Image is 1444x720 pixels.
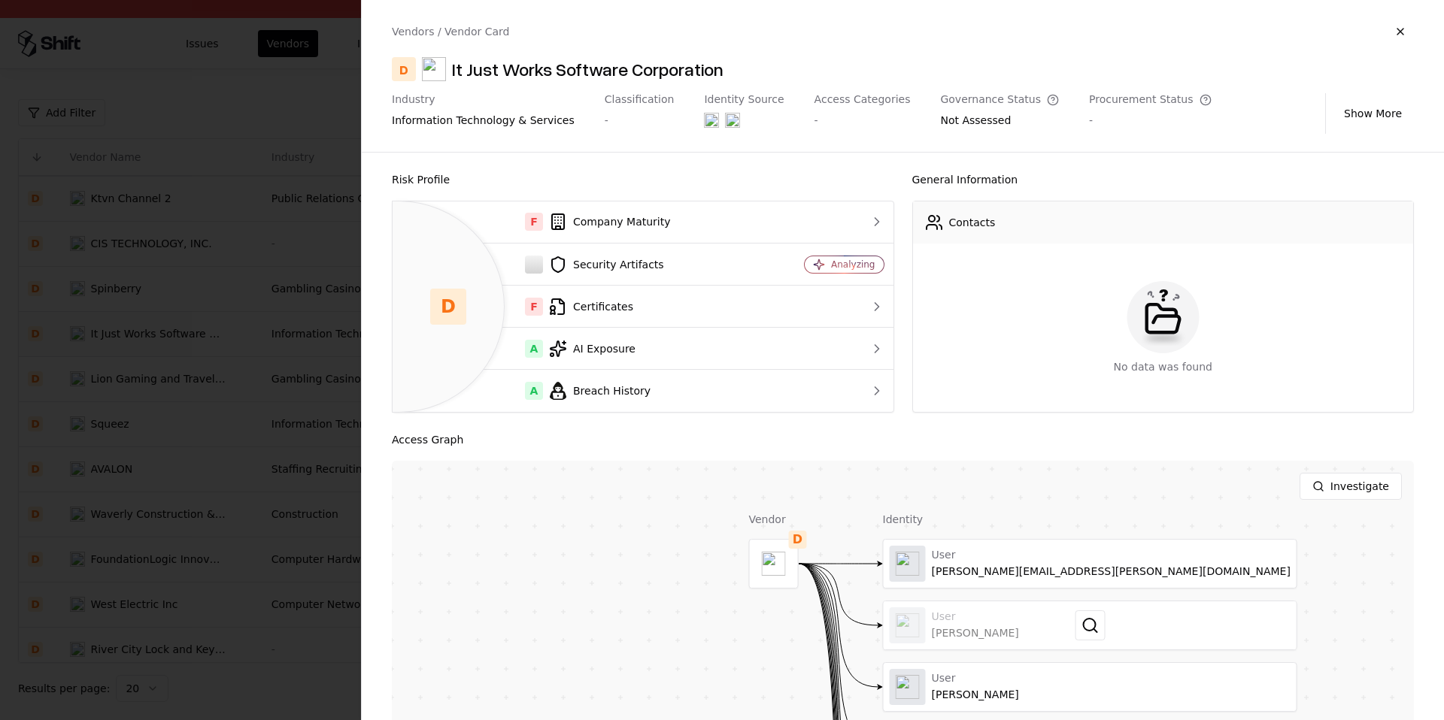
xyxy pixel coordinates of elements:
div: Procurement Status [1089,93,1212,107]
button: Show More [1332,100,1414,127]
div: - [1089,113,1212,128]
div: Company Maturity [405,213,754,231]
div: No data was found [1114,359,1212,374]
div: Breach History [405,382,754,400]
div: - [815,113,911,128]
div: User [932,549,1291,562]
div: AI Exposure [405,340,754,358]
div: - [605,113,675,128]
div: D [392,57,416,81]
div: Not Assessed [940,113,1059,134]
img: entra.microsoft.com [704,113,719,128]
div: Certificates [405,298,754,316]
img: It Just Works Software Corporation [422,57,446,81]
div: It Just Works Software Corporation [452,57,724,81]
div: Contacts [949,215,996,230]
button: Investigate [1300,473,1402,500]
div: D [430,289,466,325]
div: Analyzing [831,259,875,271]
div: Access Graph [392,431,1414,449]
div: A [525,382,543,400]
img: okta.com [725,113,740,128]
div: General Information [912,171,1415,189]
div: User [932,672,1019,685]
div: Classification [605,93,675,107]
div: Access Categories [815,93,911,107]
div: Vendor [749,512,799,527]
div: Vendors / Vendor Card [392,24,509,39]
div: Industry [392,93,575,107]
div: Risk Profile [392,171,894,189]
div: F [525,213,543,231]
div: Identity Source [704,93,784,107]
div: Governance Status [940,93,1059,107]
div: information technology & services [392,113,575,128]
div: [PERSON_NAME][EMAIL_ADDRESS][PERSON_NAME][DOMAIN_NAME] [932,549,1291,578]
div: Security Artifacts [405,256,754,274]
div: F [525,298,543,316]
div: A [525,340,543,358]
div: [PERSON_NAME] [932,672,1019,701]
div: Identity [883,512,1297,527]
div: D [789,531,807,549]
